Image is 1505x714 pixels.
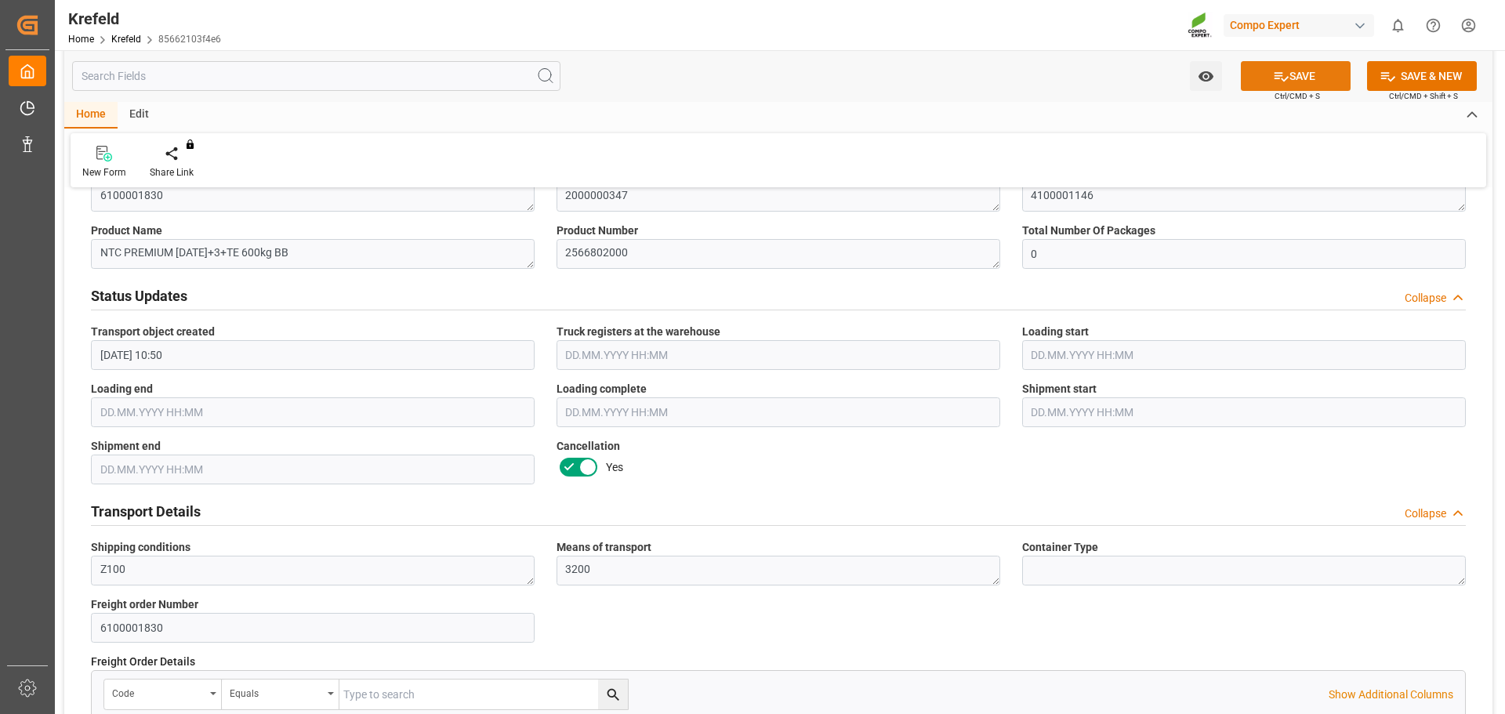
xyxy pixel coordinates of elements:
input: DD.MM.YYYY HH:MM [557,397,1000,427]
button: search button [598,680,628,709]
input: DD.MM.YYYY HH:MM [1022,397,1466,427]
button: open menu [222,680,339,709]
a: Krefeld [111,34,141,45]
span: Loading end [91,381,153,397]
span: Freight order Number [91,596,198,613]
span: Freight Order Details [91,654,195,670]
span: Container Type [1022,539,1098,556]
div: New Form [82,165,126,179]
span: Ctrl/CMD + Shift + S [1389,90,1458,102]
button: SAVE & NEW [1367,61,1477,91]
button: show 0 new notifications [1380,8,1416,43]
span: Product Number [557,223,638,239]
span: Loading complete [557,381,647,397]
span: Shipping conditions [91,539,190,556]
span: Cancellation [557,438,620,455]
button: Help Center [1416,8,1451,43]
span: Product Name [91,223,162,239]
span: Yes [606,459,623,476]
textarea: 4100001146 [1022,182,1466,212]
span: Means of transport [557,539,651,556]
div: Home [64,102,118,129]
img: Screenshot%202023-09-29%20at%2010.02.21.png_1712312052.png [1188,12,1213,39]
input: DD.MM.YYYY HH:MM [557,340,1000,370]
button: open menu [1190,61,1222,91]
textarea: 3200 [557,556,1000,585]
h2: Transport Details [91,501,201,522]
input: DD.MM.YYYY HH:MM [91,455,535,484]
div: Collapse [1405,290,1446,306]
span: Shipment end [91,438,161,455]
p: Show Additional Columns [1329,687,1453,703]
span: Total Number Of Packages [1022,223,1155,239]
input: DD.MM.YYYY HH:MM [91,340,535,370]
a: Home [68,34,94,45]
span: Loading start [1022,324,1089,340]
button: Compo Expert [1224,10,1380,40]
span: Transport object created [91,324,215,340]
div: Collapse [1405,506,1446,522]
textarea: NTC PREMIUM [DATE]+3+TE 600kg BB [91,239,535,269]
span: Shipment start [1022,381,1097,397]
input: DD.MM.YYYY HH:MM [91,397,535,427]
h2: Status Updates [91,285,187,306]
input: Type to search [339,680,628,709]
div: Krefeld [68,7,221,31]
textarea: Z100 [91,556,535,585]
div: Edit [118,102,161,129]
div: code [112,683,205,701]
input: Search Fields [72,61,560,91]
button: open menu [104,680,222,709]
button: SAVE [1241,61,1351,91]
textarea: 2566802000 [557,239,1000,269]
div: Compo Expert [1224,14,1374,37]
input: DD.MM.YYYY HH:MM [1022,340,1466,370]
span: Ctrl/CMD + S [1275,90,1320,102]
span: Truck registers at the warehouse [557,324,720,340]
textarea: 2000000347 [557,182,1000,212]
textarea: 6100001830 [91,182,535,212]
div: Equals [230,683,322,701]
